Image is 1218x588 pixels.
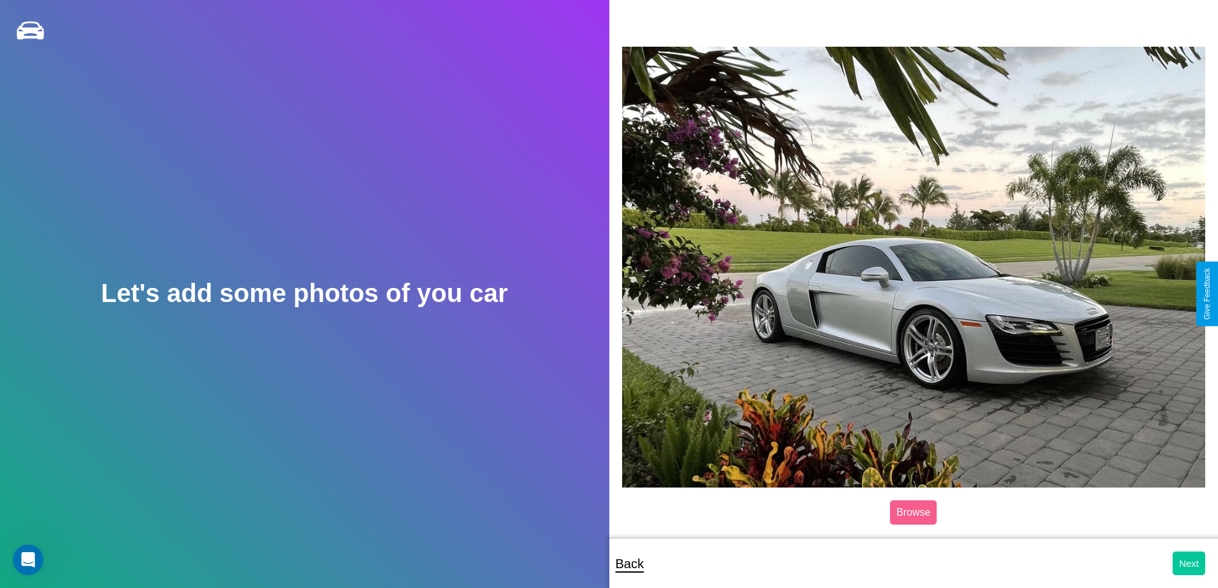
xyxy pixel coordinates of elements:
[1173,552,1205,575] button: Next
[616,552,644,575] p: Back
[13,544,43,575] iframe: Intercom live chat
[1203,268,1212,320] div: Give Feedback
[890,500,937,525] label: Browse
[622,47,1206,487] img: posted
[101,279,508,308] h2: Let's add some photos of you car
